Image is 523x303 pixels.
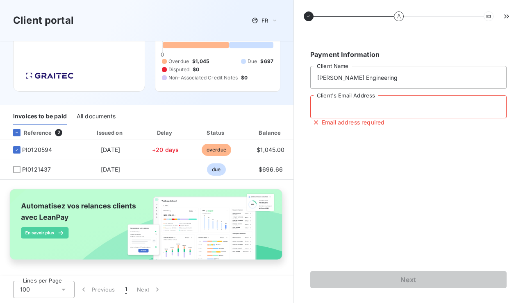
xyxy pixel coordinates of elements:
[23,70,76,81] img: Company logo
[55,129,62,136] span: 2
[193,66,199,73] span: $0
[125,285,127,294] span: 1
[142,129,189,137] div: Delay
[168,66,189,73] span: Disputed
[7,129,52,136] div: Reference
[310,271,507,288] button: Next
[260,58,273,65] span: $697
[168,74,238,81] span: Non-Associated Credit Notes
[202,144,231,156] span: overdue
[22,146,52,154] span: PI0120594
[3,185,290,272] img: banner
[310,50,507,59] h6: Payment Information
[13,108,67,125] div: Invoices to be paid
[168,58,189,65] span: Overdue
[75,281,120,298] button: Previous
[192,129,241,137] div: Status
[248,58,257,65] span: Due
[77,108,116,125] div: All documents
[261,17,268,24] span: FR
[244,129,297,137] div: Balance
[310,66,507,89] input: placeholder
[82,129,139,137] div: Issued on
[101,146,120,153] span: [DATE]
[120,281,132,298] button: 1
[310,95,507,118] input: placeholder
[161,51,164,58] span: 0
[22,165,51,174] span: PI0121437
[20,285,30,294] span: 100
[152,146,179,153] span: +20 days
[207,163,225,176] span: due
[259,166,283,173] span: $696.66
[132,281,166,298] button: Next
[257,146,284,153] span: $1,045.00
[101,166,120,173] span: [DATE]
[13,13,74,28] h3: Client portal
[241,74,248,81] span: $0
[192,58,209,65] span: $1,045
[322,118,384,127] span: Email address required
